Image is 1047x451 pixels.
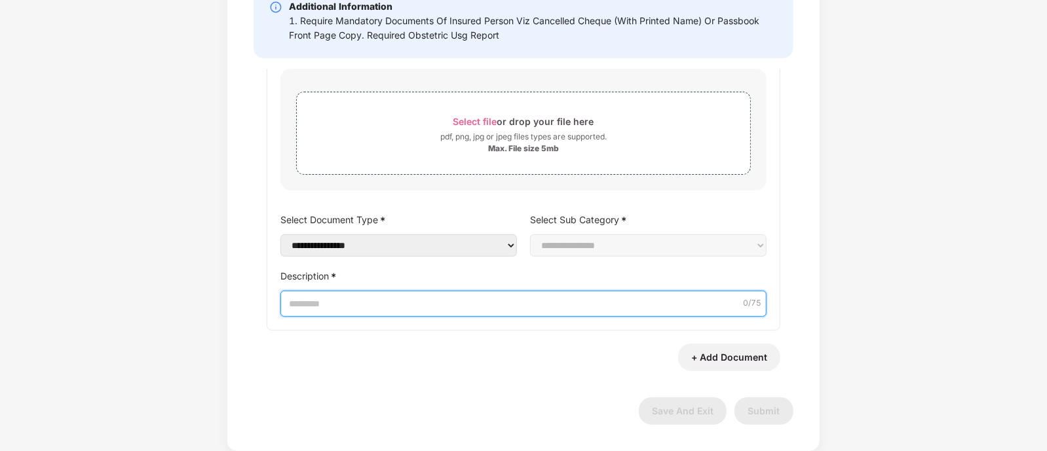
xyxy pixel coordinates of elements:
[748,405,780,416] span: Submit
[297,102,750,164] span: Select fileor drop your file herepdf, png, jpg or jpeg files types are supported.Max. File size 5mb
[280,266,767,285] label: Description
[269,1,282,14] img: svg+xml;base64,PHN2ZyBpZD0iSW5mby0yMHgyMCIgeG1sbnM9Imh0dHA6Ly93d3cudzMub3JnLzIwMDAvc3ZnIiB3aWR0aD...
[639,397,727,425] button: Save And Exit
[289,1,392,12] b: Additional Information
[652,405,714,416] span: Save And Exit
[280,210,517,229] label: Select Document Type
[734,397,793,425] button: Submit
[678,344,780,371] button: + Add Document
[289,14,778,43] div: 1. Require Mandatory Documents Of Insured Person Viz Cancelled Cheque (With Printed Name) Or Pass...
[488,143,559,154] div: Max. File size 5mb
[743,298,761,310] span: 0 /75
[530,210,767,229] label: Select Sub Category
[440,130,607,143] div: pdf, png, jpg or jpeg files types are supported.
[453,116,497,127] span: Select file
[453,113,594,130] div: or drop your file here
